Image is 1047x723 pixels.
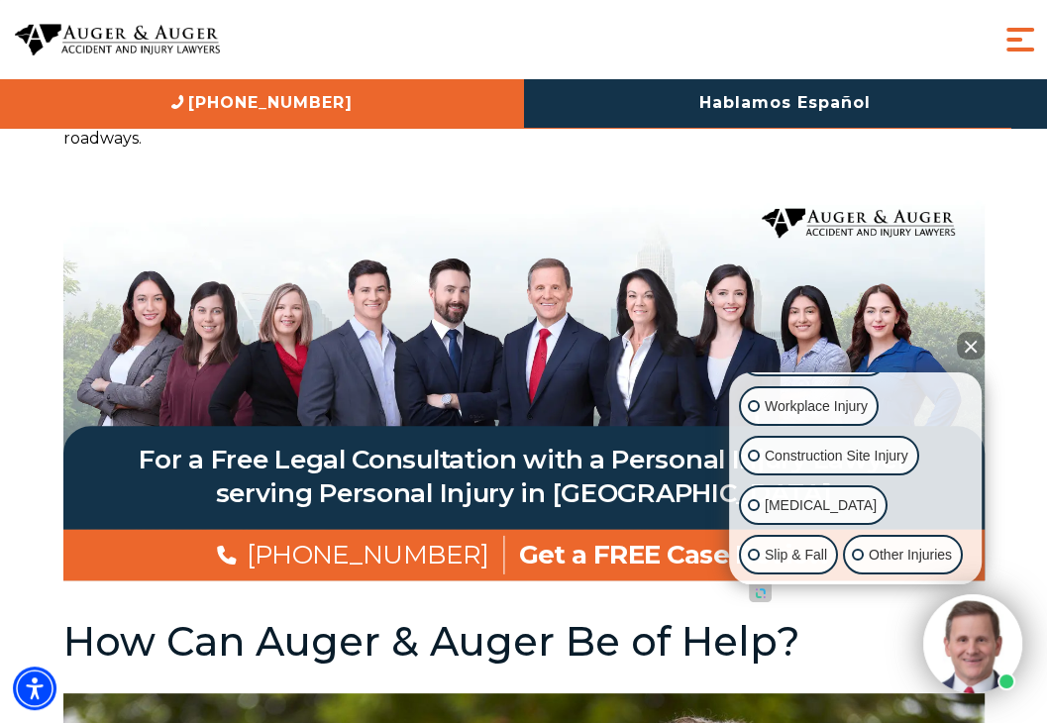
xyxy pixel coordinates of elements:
[869,543,952,568] p: Other Injuries
[765,543,827,568] p: Slip & Fall
[957,332,985,360] button: Close Intaker Chat Widget
[765,444,908,468] p: Construction Site Injury
[13,667,56,710] div: Accessibility Menu
[923,594,1022,693] img: Intaker widget Avatar
[749,584,772,602] a: Open intaker chat
[765,493,877,518] p: [MEDICAL_DATA]
[519,539,831,570] span: Get a FREE Case Review
[63,620,985,664] h2: How Can Auger & Auger Be of Help?
[1000,20,1040,59] button: Menu
[63,444,985,511] h3: For a Free Legal Consultation with a Personal Injury Lawyer serving Personal Injury in [GEOGRAPHI...
[217,539,489,570] a: [PHONE_NUMBER]
[15,24,220,55] img: Auger & Auger Accident and Injury Lawyers Logo
[765,394,868,419] p: Workplace Injury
